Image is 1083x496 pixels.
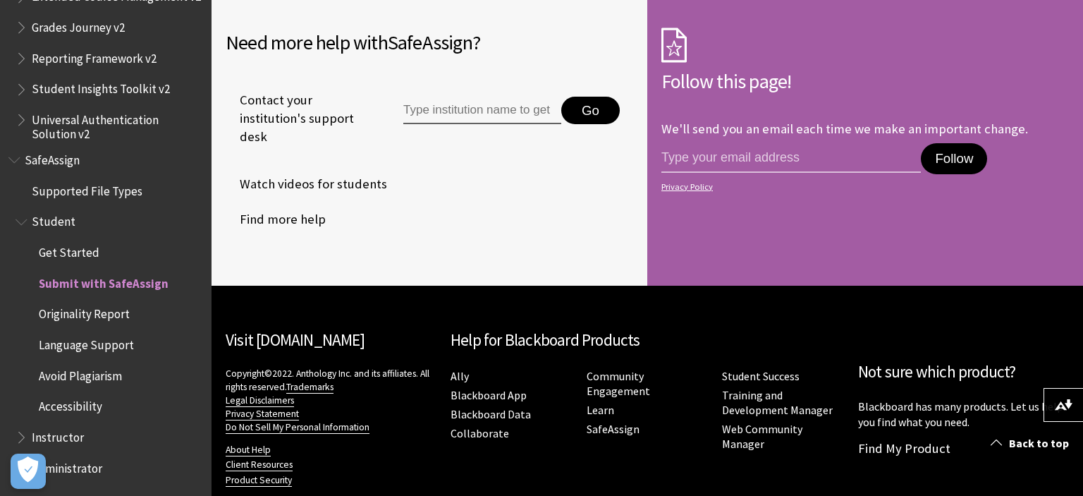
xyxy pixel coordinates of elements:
h2: Follow this page! [661,66,1069,96]
a: Web Community Manager [722,422,802,452]
p: Copyright©2022. Anthology Inc. and its affiliates. All rights reserved. [226,367,436,434]
a: Product Security [226,474,292,487]
span: Grades Journey v2 [32,16,125,35]
span: Avoid Plagiarism [39,364,122,383]
a: Privacy Statement [226,408,299,421]
a: Do Not Sell My Personal Information [226,421,369,434]
h2: Need more help with ? [226,28,633,57]
span: Originality Report [39,303,130,322]
a: Back to top [980,430,1083,456]
input: email address [661,143,921,173]
a: Find more help [226,209,326,230]
nav: Book outline for Blackboard SafeAssign [8,148,203,480]
a: About Help [226,444,271,456]
button: Follow [921,143,987,174]
h2: Not sure which product? [858,360,1069,385]
h2: Help for Blackboard Products [451,328,844,353]
span: Instructor [32,425,84,444]
a: Privacy Policy [661,182,1065,192]
a: Client Resources [226,459,293,471]
a: Blackboard Data [451,407,531,422]
span: Get Started [39,241,99,260]
a: Trademarks [286,381,334,394]
span: Universal Authentication Solution v2 [32,108,202,141]
a: Learn [587,403,614,418]
a: Blackboard App [451,388,527,403]
a: Student Success [722,369,800,384]
span: Contact your institution's support desk [226,91,371,147]
span: Student Insights Toolkit v2 [32,78,170,97]
span: Administrator [32,456,102,476]
button: Go [561,97,620,125]
a: Ally [451,369,469,384]
span: Accessibility [39,395,102,414]
img: Subscription Icon [661,28,687,63]
span: SafeAssign [388,30,472,55]
a: Find My Product [858,440,950,456]
span: Supported File Types [32,179,142,198]
span: Language Support [39,333,134,352]
span: Submit with SafeAssign [39,272,169,291]
a: Watch videos for students [226,174,387,195]
a: Collaborate [451,426,509,441]
a: Training and Development Manager [722,388,833,418]
span: SafeAssign [25,148,80,167]
a: Visit [DOMAIN_NAME] [226,329,365,350]
span: Reporting Framework v2 [32,47,157,66]
p: Blackboard has many products. Let us help you find what you need. [858,399,1069,430]
input: Type institution name to get support [403,97,561,125]
button: Open Preferences [11,454,46,489]
a: Legal Disclaimers [226,394,294,407]
span: Student [32,210,75,229]
a: SafeAssign [587,422,640,437]
p: We'll send you an email each time we make an important change. [661,121,1028,137]
a: Community Engagement [587,369,650,399]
